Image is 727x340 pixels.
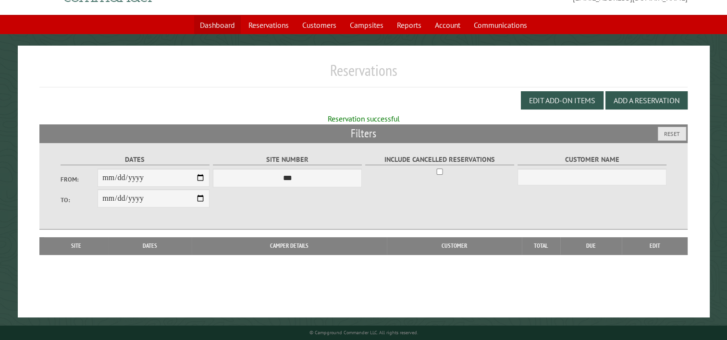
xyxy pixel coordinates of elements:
[192,237,387,255] th: Camper Details
[296,16,342,34] a: Customers
[468,16,533,34] a: Communications
[194,16,241,34] a: Dashboard
[39,113,688,124] div: Reservation successful
[658,127,686,141] button: Reset
[429,16,466,34] a: Account
[213,154,362,165] label: Site Number
[387,237,522,255] th: Customer
[44,237,108,255] th: Site
[39,61,688,87] h1: Reservations
[344,16,389,34] a: Campsites
[39,124,688,143] h2: Filters
[521,91,604,109] button: Edit Add-on Items
[622,237,688,255] th: Edit
[391,16,427,34] a: Reports
[522,237,560,255] th: Total
[518,154,667,165] label: Customer Name
[108,237,192,255] th: Dates
[365,154,515,165] label: Include Cancelled Reservations
[61,175,98,184] label: From:
[605,91,688,109] button: Add a Reservation
[309,329,418,336] small: © Campground Commander LLC. All rights reserved.
[560,237,622,255] th: Due
[61,154,210,165] label: Dates
[243,16,295,34] a: Reservations
[61,195,98,205] label: To:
